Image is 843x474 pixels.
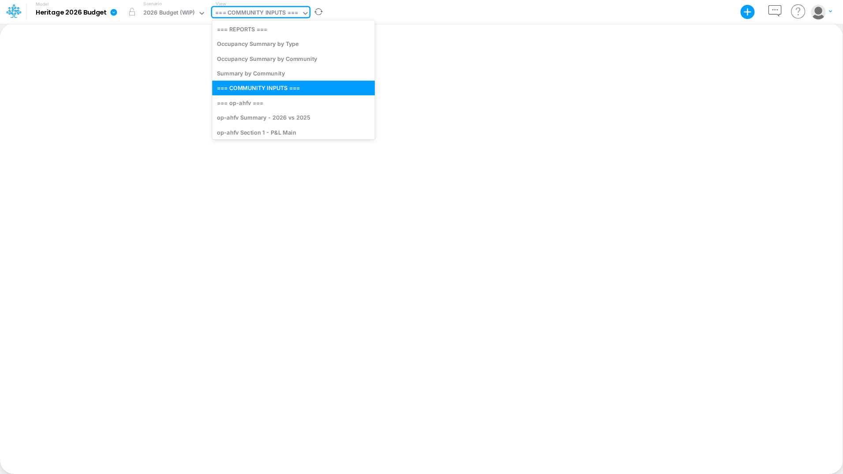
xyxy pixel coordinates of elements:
div: Summary by Community [212,66,375,80]
label: Model [36,2,49,7]
label: View [216,0,226,7]
label: Scenario [143,0,161,7]
div: === COMMUNITY INPUTS === [212,81,375,95]
div: === COMMUNITY INPUTS === [215,8,298,19]
div: === op-ahfv === [212,95,375,110]
div: op-ahfv Section 1 - P&L Main [212,125,375,139]
div: Occupancy Summary by Type [212,37,375,51]
div: Occupancy Summary by Community [212,51,375,66]
div: 2026 Budget (WIP) [143,8,195,19]
div: === REPORTS === [212,22,375,36]
div: op-ahfv Summary - 2026 vs 2025 [212,110,375,125]
b: Heritage 2026 Budget [36,9,107,17]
